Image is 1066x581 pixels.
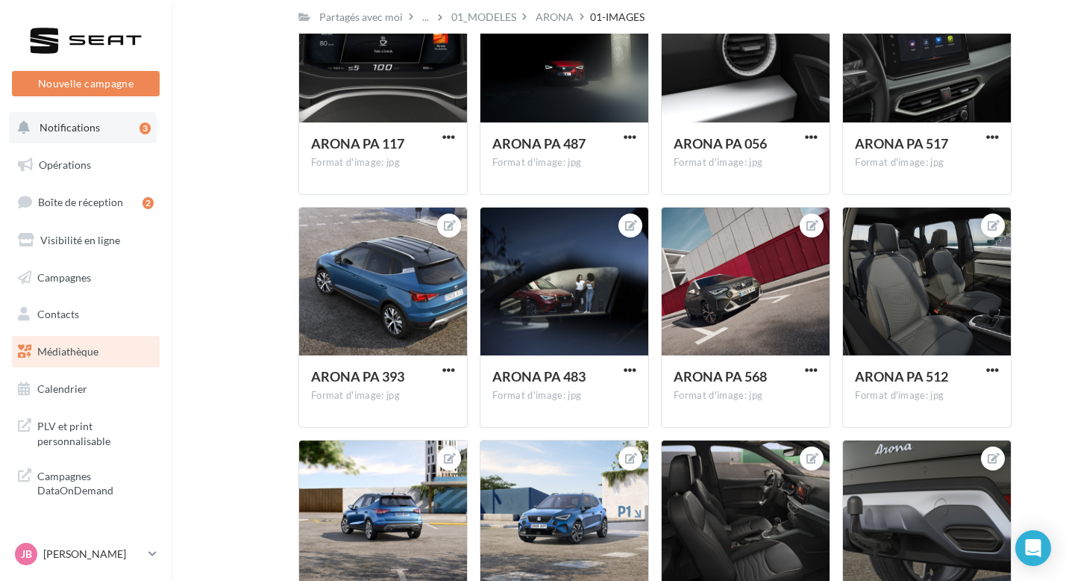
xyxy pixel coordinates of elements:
[39,158,91,171] span: Opérations
[319,10,403,25] div: Partagés avec moi
[21,547,32,562] span: JB
[12,71,160,96] button: Nouvelle campagne
[674,368,767,385] span: ARONA PA 568
[855,135,948,152] span: ARONA PA 517
[43,547,142,562] p: [PERSON_NAME]
[9,410,163,454] a: PLV et print personnalisable
[38,196,123,208] span: Boîte de réception
[9,373,163,405] a: Calendrier
[311,156,455,170] div: Format d'image: jpg
[37,416,154,448] span: PLV et print personnalisable
[492,389,636,403] div: Format d'image: jpg
[37,270,91,283] span: Campagnes
[9,336,163,367] a: Médiathèque
[1015,530,1051,566] div: Open Intercom Messenger
[311,389,455,403] div: Format d'image: jpg
[9,262,163,293] a: Campagnes
[419,7,432,28] div: ...
[674,389,818,403] div: Format d'image: jpg
[311,368,404,385] span: ARONA PA 393
[9,186,163,218] a: Boîte de réception2
[855,368,948,385] span: ARONA PA 512
[9,225,163,256] a: Visibilité en ligne
[311,135,404,152] span: ARONA PA 117
[590,10,645,25] div: 01-IMAGES
[12,540,160,568] a: JB [PERSON_NAME]
[9,149,163,181] a: Opérations
[492,156,636,170] div: Format d'image: jpg
[139,122,151,134] div: 3
[9,460,163,504] a: Campagnes DataOnDemand
[9,112,157,143] button: Notifications 3
[37,345,98,358] span: Médiathèque
[40,121,100,134] span: Notifications
[37,308,79,320] span: Contacts
[855,389,999,403] div: Format d'image: jpg
[492,135,586,152] span: ARONA PA 487
[855,156,999,170] div: Format d'image: jpg
[674,135,767,152] span: ARONA PA 056
[37,382,87,395] span: Calendrier
[674,156,818,170] div: Format d'image: jpg
[492,368,586,385] span: ARONA PA 483
[9,299,163,330] a: Contacts
[142,197,154,209] div: 2
[451,10,516,25] div: 01_MODELES
[536,10,574,25] div: ARONA
[37,466,154,498] span: Campagnes DataOnDemand
[40,234,120,246] span: Visibilité en ligne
